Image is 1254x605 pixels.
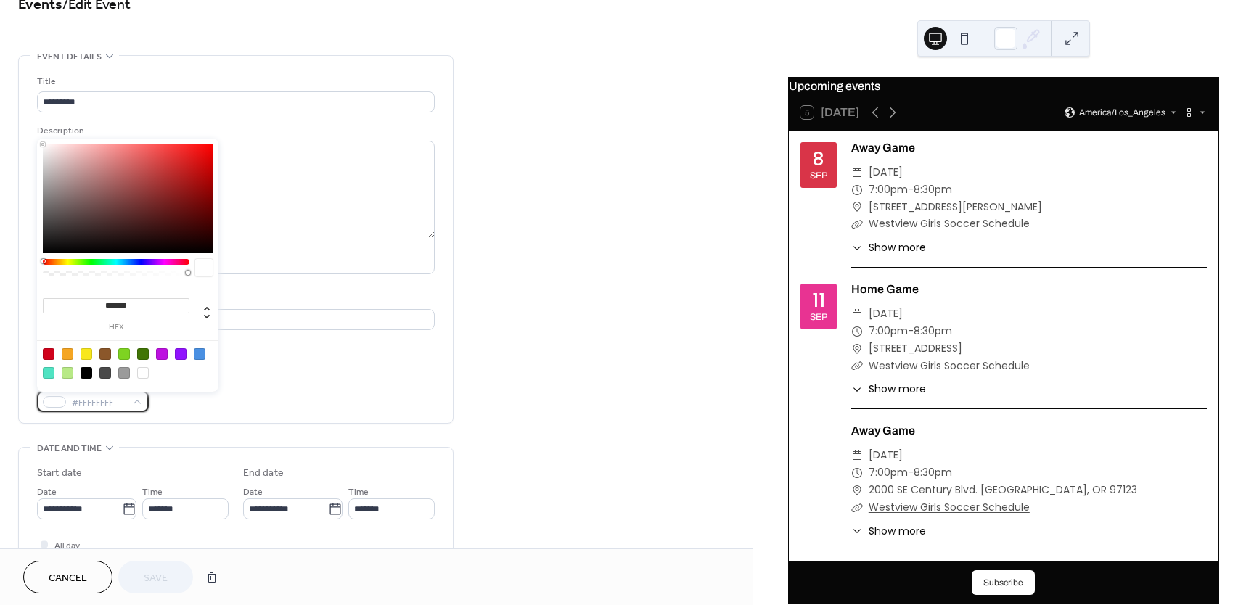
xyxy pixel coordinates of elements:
[869,305,903,323] span: [DATE]
[37,292,432,307] div: Location
[37,49,102,65] span: Event details
[851,181,863,199] div: ​
[914,464,952,482] span: 8:30pm
[869,323,908,340] span: 7:00pm
[869,216,1030,231] a: Westview Girls Soccer Schedule
[81,367,92,379] div: #000000
[348,485,369,500] span: Time
[869,524,926,539] span: Show more
[851,283,919,295] a: Home Game
[156,348,168,360] div: #BD10E0
[54,538,80,553] span: All day
[72,395,126,411] span: #FFFFFFFF
[43,324,189,332] label: hex
[810,433,827,451] div: 15
[914,181,952,199] span: 8:30pm
[869,199,1042,216] span: [STREET_ADDRESS][PERSON_NAME]
[869,358,1030,373] a: Westview Girls Soccer Schedule
[851,358,863,375] div: ​
[869,464,908,482] span: 7:00pm
[914,323,952,340] span: 8:30pm
[851,482,863,499] div: ​
[810,171,827,181] div: Sep
[908,323,914,340] span: -
[851,499,863,516] div: ​
[851,382,863,397] div: ​
[62,367,73,379] div: #B8E986
[851,524,926,539] button: ​Show more
[99,367,111,379] div: #4A4A4A
[62,348,73,360] div: #F5A623
[851,464,863,482] div: ​
[869,482,1137,499] span: 2000 SE Century Blvd. [GEOGRAPHIC_DATA], OR 97123
[908,181,914,199] span: -
[37,123,432,139] div: Description
[1079,108,1165,117] span: America/Los_Angeles
[37,466,82,481] div: Start date
[851,141,915,154] a: Away Game
[194,348,205,360] div: #4A90E2
[49,571,87,586] span: Cancel
[851,199,863,216] div: ​
[812,292,825,310] div: 11
[118,348,130,360] div: #7ED321
[851,340,863,358] div: ​
[81,348,92,360] div: #F8E71C
[812,150,824,168] div: 8
[869,340,962,358] span: [STREET_ADDRESS]
[37,441,102,456] span: Date and time
[810,454,827,464] div: Sep
[810,313,827,322] div: Sep
[175,348,187,360] div: #9013FE
[869,500,1030,514] a: Westview Girls Soccer Schedule
[37,485,57,500] span: Date
[243,485,263,500] span: Date
[908,464,914,482] span: -
[43,367,54,379] div: #50E3C2
[869,240,926,255] span: Show more
[851,524,863,539] div: ​
[43,348,54,360] div: #D0021B
[851,215,863,233] div: ​
[118,367,130,379] div: #9B9B9B
[972,570,1035,595] button: Subscribe
[851,424,915,437] a: Away Game
[851,323,863,340] div: ​
[137,367,149,379] div: #FFFFFF
[243,466,284,481] div: End date
[137,348,149,360] div: #417505
[869,181,908,199] span: 7:00pm
[869,447,903,464] span: [DATE]
[99,348,111,360] div: #8B572A
[851,447,863,464] div: ​
[851,240,926,255] button: ​Show more
[869,382,926,397] span: Show more
[142,485,163,500] span: Time
[23,561,112,593] button: Cancel
[851,305,863,323] div: ​
[851,164,863,181] div: ​
[789,78,1218,95] div: Upcoming events
[37,74,432,89] div: Title
[851,240,863,255] div: ​
[851,382,926,397] button: ​Show more
[869,164,903,181] span: [DATE]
